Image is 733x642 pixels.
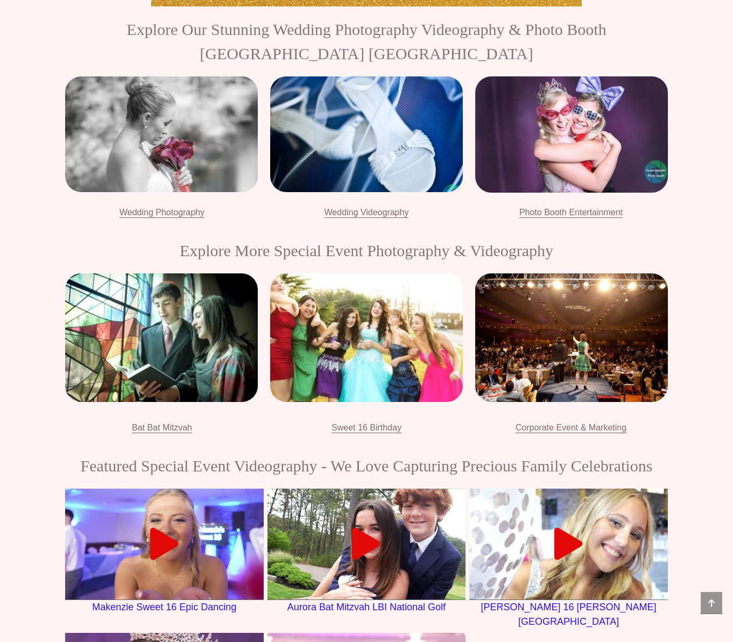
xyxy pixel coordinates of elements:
a: Sweet 16 birthday photography videography NJ [270,273,463,402]
a: best photo booth rental nj [475,76,668,193]
a: Wedding Photography [119,206,205,218]
a: Photo Booth Entertainment [519,206,623,218]
a: best corporate event photography videography nj nyc [475,273,668,402]
a: Wedding Videography [325,206,409,218]
span: Wedding Videography [325,208,409,217]
a: Sweet 16 Birthday [332,421,401,433]
a: Bat Bat Mitzvah [132,421,192,433]
span: Explore More Special Event Photography & Videography [180,242,553,259]
span: Sweet 16 Birthday [332,423,401,432]
a: Bar Bat Mitzvah photography videography NJ [65,273,258,402]
a: Corporate Event & Marketing [516,421,626,433]
span: Featured Special Event Videography - We Love Capturing Precious Family Celebrations [81,457,653,475]
a: best Wedding Photography Nj [65,76,258,192]
span: Wedding Photography [119,208,205,217]
span: Bat Bat Mitzvah [132,423,192,432]
a: best Wedding videography Nj [270,76,463,192]
span: Photo Booth Entertainment [519,208,623,217]
span: Corporate Event & Marketing [516,423,626,432]
span: Explore Our Stunning Wedding Photography Videography & Photo Booth [GEOGRAPHIC_DATA] [GEOGRAPHIC_... [126,20,606,62]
